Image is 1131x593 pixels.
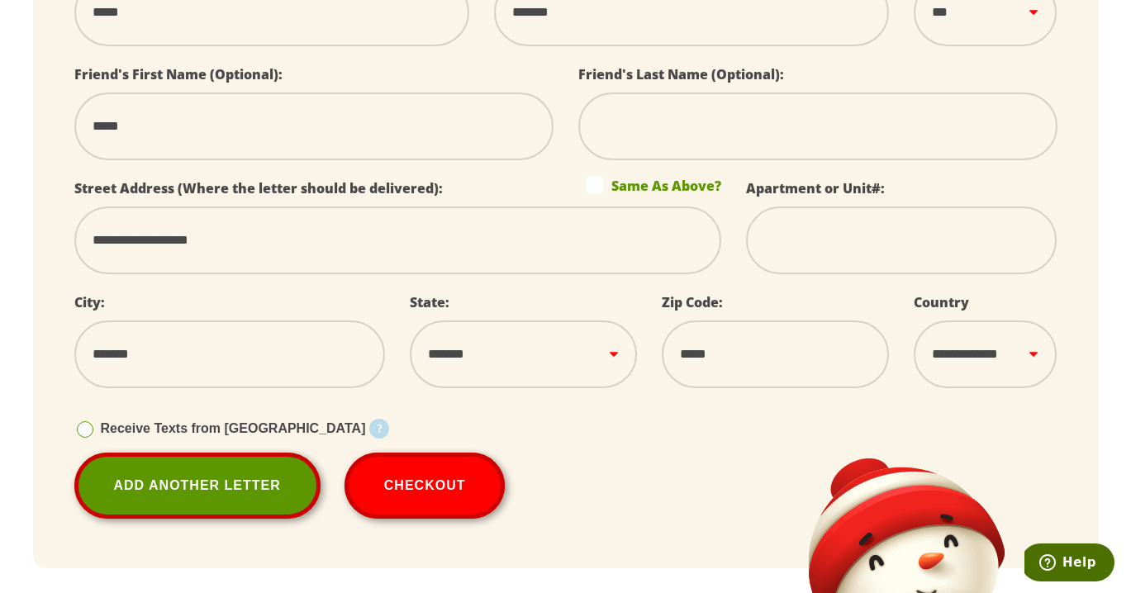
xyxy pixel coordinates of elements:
[1024,543,1114,585] iframe: Opens a widget where you can find more information
[101,421,366,435] span: Receive Texts from [GEOGRAPHIC_DATA]
[914,293,969,311] label: Country
[74,179,443,197] label: Street Address (Where the letter should be delivered):
[345,453,506,519] button: Checkout
[74,453,321,519] a: Add Another Letter
[578,65,784,83] label: Friend's Last Name (Optional):
[74,65,283,83] label: Friend's First Name (Optional):
[74,293,105,311] label: City:
[746,179,885,197] label: Apartment or Unit#:
[662,293,723,311] label: Zip Code:
[587,177,721,193] label: Same As Above?
[410,293,449,311] label: State:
